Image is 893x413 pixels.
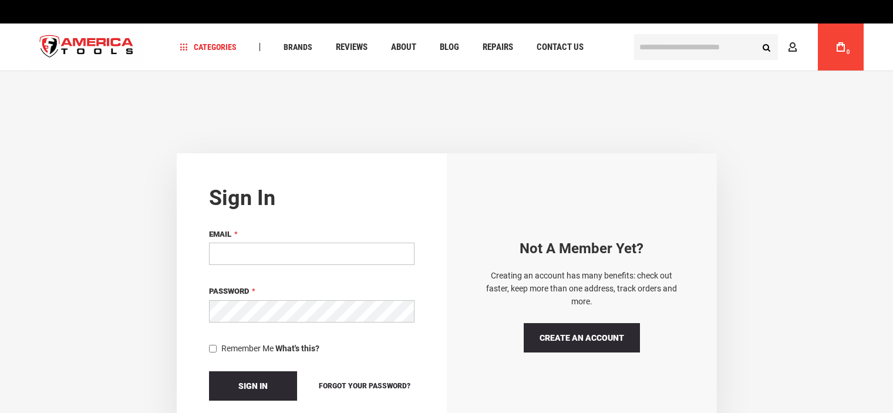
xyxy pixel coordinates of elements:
[477,39,518,55] a: Repairs
[209,186,275,210] strong: Sign in
[30,25,144,69] img: America Tools
[540,333,624,343] span: Create an Account
[391,43,416,52] span: About
[209,230,231,239] span: Email
[278,39,318,55] a: Brands
[319,382,410,390] span: Forgot Your Password?
[336,43,368,52] span: Reviews
[524,323,640,352] a: Create an Account
[209,371,297,401] button: Sign In
[479,269,685,308] p: Creating an account has many benefits: check out faster, keep more than one address, track orders...
[284,43,312,51] span: Brands
[537,43,584,52] span: Contact Us
[483,43,513,52] span: Repairs
[209,287,249,296] span: Password
[520,240,643,257] strong: Not a Member yet?
[175,39,242,55] a: Categories
[180,43,237,51] span: Categories
[275,344,319,353] strong: What's this?
[847,49,850,55] span: 0
[238,381,268,391] span: Sign In
[440,43,459,52] span: Blog
[221,344,274,353] span: Remember Me
[756,36,778,58] button: Search
[434,39,464,55] a: Blog
[331,39,373,55] a: Reviews
[830,23,852,70] a: 0
[30,25,144,69] a: store logo
[531,39,589,55] a: Contact Us
[315,380,415,392] a: Forgot Your Password?
[386,39,422,55] a: About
